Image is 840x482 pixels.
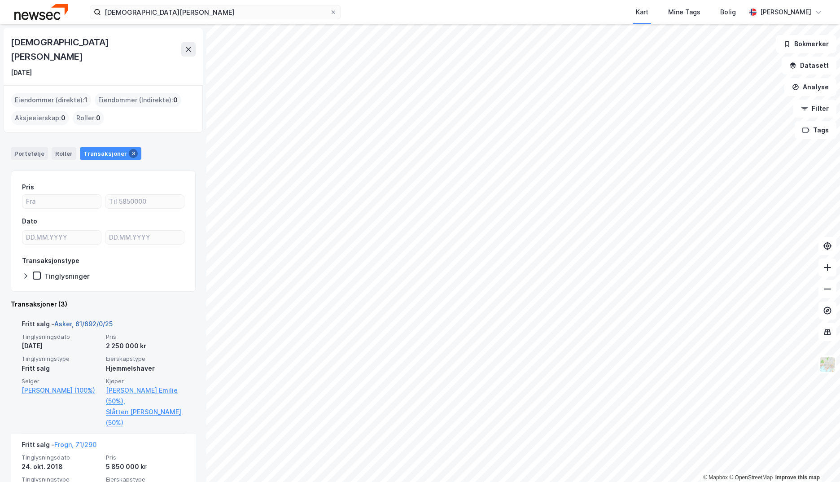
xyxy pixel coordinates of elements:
span: 0 [96,113,101,123]
div: Fritt salg [22,363,101,374]
span: 1 [84,95,87,105]
span: Selger [22,377,101,385]
span: Kjøper [106,377,185,385]
span: 0 [61,113,66,123]
input: Til 5850000 [105,195,184,208]
button: Filter [793,100,836,118]
div: Portefølje [11,147,48,160]
div: [DEMOGRAPHIC_DATA][PERSON_NAME] [11,35,181,64]
div: Pris [22,182,34,193]
div: [PERSON_NAME] [760,7,811,18]
div: Transaksjoner [80,147,141,160]
div: Bolig [720,7,736,18]
span: Pris [106,333,185,341]
div: 5 850 000 kr [106,461,185,472]
span: 0 [173,95,178,105]
div: Kart [636,7,648,18]
input: DD.MM.YYYY [105,231,184,244]
div: Roller : [73,111,104,125]
button: Datasett [782,57,836,74]
div: Aksjeeierskap : [11,111,69,125]
button: Tags [795,121,836,139]
span: Eierskapstype [106,355,185,363]
div: 24. okt. 2018 [22,461,101,472]
input: Søk på adresse, matrikkel, gårdeiere, leietakere eller personer [101,5,330,19]
div: Fritt salg - [22,439,96,454]
a: Frogn, 71/290 [54,441,96,448]
div: [DATE] [22,341,101,351]
div: Tinglysninger [44,272,90,280]
a: [PERSON_NAME] (100%) [22,385,101,396]
a: Asker, 61/692/0/25 [54,320,113,328]
a: Improve this map [775,474,820,481]
a: [PERSON_NAME] Emilie (50%), [106,385,185,407]
div: Mine Tags [668,7,700,18]
img: newsec-logo.f6e21ccffca1b3a03d2d.png [14,4,68,20]
a: OpenStreetMap [729,474,773,481]
a: Slåtten [PERSON_NAME] (50%) [106,407,185,428]
span: Tinglysningsdato [22,454,101,461]
span: Pris [106,454,185,461]
div: 3 [129,149,138,158]
img: Z [819,356,836,373]
span: Tinglysningstype [22,355,101,363]
div: Kontrollprogram for chat [795,439,840,482]
div: Transaksjoner (3) [11,299,196,310]
div: Eiendommer (direkte) : [11,93,91,107]
a: Mapbox [703,474,728,481]
div: Transaksjonstype [22,255,79,266]
button: Analyse [784,78,836,96]
div: Roller [52,147,76,160]
button: Bokmerker [776,35,836,53]
input: DD.MM.YYYY [22,231,101,244]
input: Fra [22,195,101,208]
div: Eiendommer (Indirekte) : [95,93,181,107]
div: [DATE] [11,67,32,78]
div: 2 250 000 kr [106,341,185,351]
div: Fritt salg - [22,319,113,333]
iframe: Chat Widget [795,439,840,482]
div: Dato [22,216,37,227]
span: Tinglysningsdato [22,333,101,341]
div: Hjemmelshaver [106,363,185,374]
